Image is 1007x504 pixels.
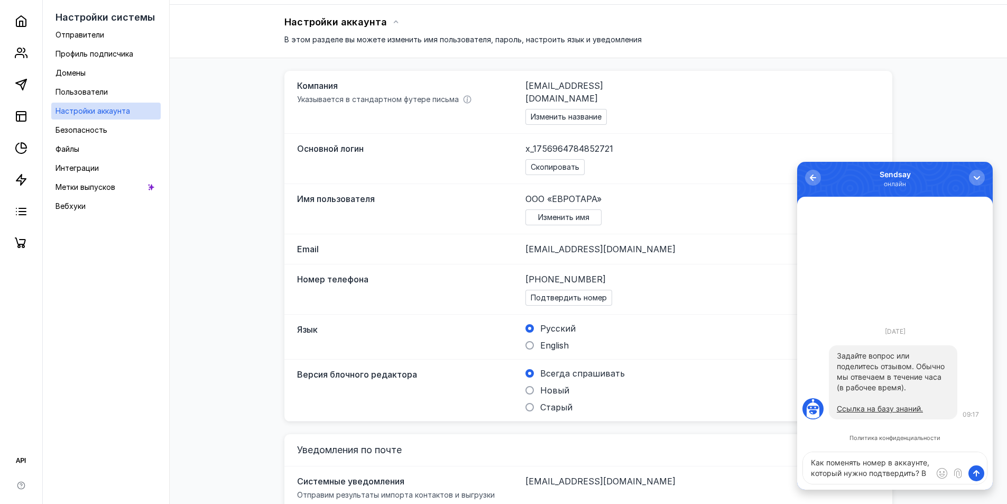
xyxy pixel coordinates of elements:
span: Интеграции [56,163,99,172]
a: Вебхуки [51,198,161,215]
span: Отправители [56,30,104,39]
span: Вебхуки [56,201,86,210]
span: Изменить название [531,113,602,122]
span: Профиль подписчика [56,49,133,58]
span: Пользователи [56,87,108,96]
a: Отправители [51,26,161,43]
span: Указывается в стандартном футере письма [297,95,459,104]
span: Настройки аккаунта [284,16,387,28]
a: Файлы [51,141,161,158]
span: Скопировать [531,163,579,172]
span: Настройки аккаунта [56,106,130,115]
span: В этом разделе вы можете изменить имя пользователя, пароль, настроить язык и уведомления [284,35,642,44]
span: Метки выпусков [56,182,115,191]
span: x_1756964784852721 [525,142,613,155]
span: Номер телефона [297,274,368,285]
button: Изменить название [525,109,607,125]
a: Безопасность [51,122,161,139]
span: Новый [540,385,569,396]
span: [EMAIL_ADDRESS][DOMAIN_NAME] [525,80,603,104]
span: Имя пользователя [297,194,375,204]
span: Русский [540,323,576,334]
span: Системные уведомления [297,476,404,487]
a: Метки выпусков [51,179,161,196]
span: Уведомления по почте [297,444,402,455]
div: [DATE] [82,163,114,176]
span: Компания [297,80,338,91]
span: Домены [56,68,86,77]
p: Задайте вопрос или поделитесь отзывом. Обычно мы отвечаем в течение часа (в рабочее время). [40,189,152,231]
div: Sendsay [82,8,114,17]
span: [EMAIL_ADDRESS][DOMAIN_NAME] [525,244,676,254]
span: Основной логин [297,143,364,154]
span: Email [297,244,319,254]
a: Профиль подписчика [51,45,161,62]
span: Безопасность [56,125,107,134]
span: Файлы [56,144,79,153]
span: Старый [540,402,572,413]
span: [PHONE_NUMBER] [525,273,606,286]
span: Подтвердить номер [531,294,607,303]
a: Настройки аккаунта [51,103,161,120]
span: ООО «ЕВРОТАРА» [525,194,602,204]
button: Изменить имя [525,209,602,225]
span: 09:17 [165,249,182,256]
a: Пользователи [51,84,161,100]
a: Интеграции [51,160,161,177]
span: Настройки системы [56,12,155,23]
a: Ссылка на базу знаний. [40,242,126,251]
span: Всегда спрашивать [540,368,625,379]
span: English [540,340,569,351]
span: Язык [297,324,318,335]
a: Политика конфиденциальности [52,273,143,279]
span: Изменить имя [538,213,589,222]
button: Подтвердить номер [525,290,612,306]
span: Версия блочного редактора [297,369,417,380]
button: Скопировать [525,159,585,175]
div: онлайн [82,17,114,27]
span: [EMAIL_ADDRESS][DOMAIN_NAME] [525,476,676,487]
a: Домены [51,65,161,81]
